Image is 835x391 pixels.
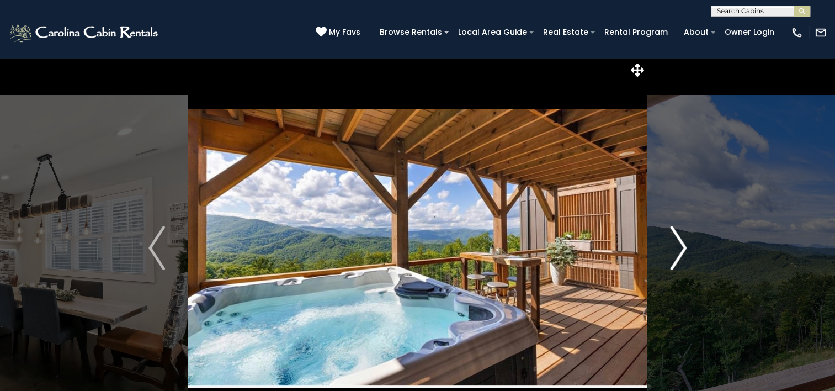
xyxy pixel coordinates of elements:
span: My Favs [329,27,360,38]
a: Browse Rentals [374,24,448,41]
a: Real Estate [538,24,594,41]
img: phone-regular-white.png [791,27,803,39]
a: Owner Login [719,24,780,41]
a: My Favs [316,27,363,39]
a: Local Area Guide [453,24,533,41]
img: arrow [670,226,687,270]
img: White-1-2.png [8,22,161,44]
a: Rental Program [599,24,673,41]
a: About [678,24,714,41]
img: arrow [148,226,165,270]
img: mail-regular-white.png [815,27,827,39]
